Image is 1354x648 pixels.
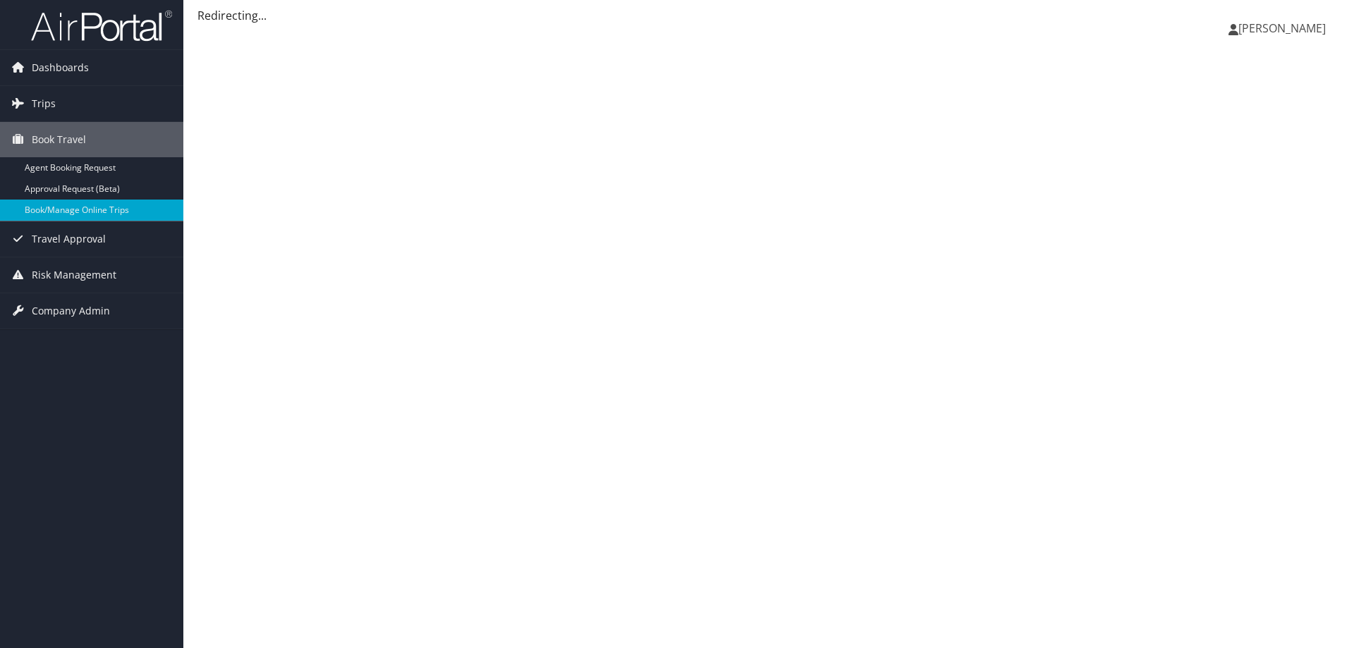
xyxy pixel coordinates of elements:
[32,293,110,329] span: Company Admin
[32,122,86,157] span: Book Travel
[32,86,56,121] span: Trips
[31,9,172,42] img: airportal-logo.png
[197,7,1340,24] div: Redirecting...
[32,221,106,257] span: Travel Approval
[32,50,89,85] span: Dashboards
[1228,7,1340,49] a: [PERSON_NAME]
[1238,20,1326,36] span: [PERSON_NAME]
[32,257,116,293] span: Risk Management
